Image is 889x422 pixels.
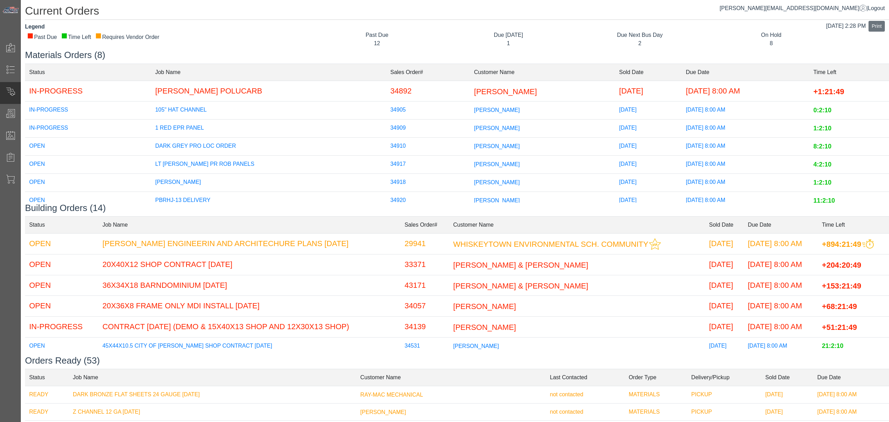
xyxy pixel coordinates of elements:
[720,4,885,13] div: |
[682,192,809,210] td: [DATE] 8:00 AM
[448,31,569,39] div: Due [DATE]
[705,254,744,275] td: [DATE]
[705,233,744,254] td: [DATE]
[2,6,19,14] img: Metals Direct Inc Logo
[474,107,520,113] span: [PERSON_NAME]
[400,254,449,275] td: 33371
[25,216,98,233] td: Status
[98,317,400,338] td: CONTRACT [DATE] (DEMO & 15X40X13 SHOP AND 12X30X13 SHOP)
[474,197,520,203] span: [PERSON_NAME]
[453,240,648,248] span: WHISKEYTOWN ENVIRONMENTAL SCH. COMMUNITY
[25,24,45,30] strong: Legend
[761,369,813,386] td: Sold Date
[25,296,98,317] td: OPEN
[316,39,437,48] div: 12
[386,102,470,120] td: 34905
[720,5,866,11] span: [PERSON_NAME][EMAIL_ADDRESS][DOMAIN_NAME]
[711,31,832,39] div: On Hold
[813,179,831,186] span: 1:2:10
[682,138,809,156] td: [DATE] 8:00 AM
[615,64,682,81] td: Sold Date
[448,39,569,48] div: 1
[624,386,687,403] td: MATERIALS
[151,192,386,210] td: PBRHJ-13 DELIVERY
[400,337,449,355] td: 34531
[546,403,625,421] td: not contacted
[682,120,809,138] td: [DATE] 8:00 AM
[151,102,386,120] td: 105" HAT CHANNEL
[474,143,520,149] span: [PERSON_NAME]
[615,81,682,102] td: [DATE]
[822,261,861,269] span: +204:20:49
[705,216,744,233] td: Sold Date
[386,192,470,210] td: 34920
[809,64,889,81] td: Time Left
[25,203,889,213] h3: Building Orders (14)
[25,64,151,81] td: Status
[813,143,831,150] span: 8:2:10
[453,343,499,349] span: [PERSON_NAME]
[95,33,101,38] div: ■
[474,87,537,96] span: [PERSON_NAME]
[98,275,400,296] td: 36X34X18 BARNDOMINIUM [DATE]
[813,125,831,132] span: 1:2:10
[813,403,889,421] td: [DATE] 8:00 AM
[868,5,885,11] span: Logout
[69,403,356,421] td: Z CHANNEL 12 GA [DATE]
[687,386,761,403] td: PICKUP
[386,64,470,81] td: Sales Order#
[453,261,588,269] span: [PERSON_NAME] & [PERSON_NAME]
[615,138,682,156] td: [DATE]
[151,156,386,174] td: LT [PERSON_NAME] PR ROB PANELS
[25,4,889,20] h1: Current Orders
[743,254,817,275] td: [DATE] 8:00 AM
[615,120,682,138] td: [DATE]
[705,275,744,296] td: [DATE]
[615,174,682,192] td: [DATE]
[743,233,817,254] td: [DATE] 8:00 AM
[615,192,682,210] td: [DATE]
[25,233,98,254] td: OPEN
[25,50,889,60] h3: Materials Orders (8)
[649,238,661,250] img: This customer should be prioritized
[400,216,449,233] td: Sales Order#
[453,302,516,311] span: [PERSON_NAME]
[25,156,151,174] td: OPEN
[615,156,682,174] td: [DATE]
[25,337,98,355] td: OPEN
[813,197,835,204] span: 11:2:10
[25,102,151,120] td: IN-PROGRESS
[624,403,687,421] td: MATERIALS
[813,107,831,114] span: 0:2:10
[25,81,151,102] td: IN-PROGRESS
[869,21,885,32] button: Print
[822,323,857,332] span: +51:21:49
[25,275,98,296] td: OPEN
[386,138,470,156] td: 34910
[624,369,687,386] td: Order Type
[822,302,857,311] span: +68:21:49
[474,179,520,185] span: [PERSON_NAME]
[25,174,151,192] td: OPEN
[386,120,470,138] td: 34909
[386,174,470,192] td: 34918
[98,216,400,233] td: Job Name
[546,369,625,386] td: Last Contacted
[400,317,449,338] td: 34139
[682,81,809,102] td: [DATE] 8:00 AM
[25,355,889,366] h3: Orders Ready (53)
[743,275,817,296] td: [DATE] 8:00 AM
[25,138,151,156] td: OPEN
[27,33,57,41] div: Past Due
[822,240,861,248] span: +894:21:49
[615,102,682,120] td: [DATE]
[69,386,356,403] td: DARK BRONZE FLAT SHEETS 24 GAUGE [DATE]
[579,31,700,39] div: Due Next Bus Day
[705,296,744,317] td: [DATE]
[25,317,98,338] td: IN-PROGRESS
[813,87,844,96] span: +1:21:49
[826,23,866,29] span: [DATE] 2:28 PM
[705,317,744,338] td: [DATE]
[25,386,69,403] td: READY
[98,233,400,254] td: [PERSON_NAME] ENGINEERIN AND ARCHITECHURE PLANS [DATE]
